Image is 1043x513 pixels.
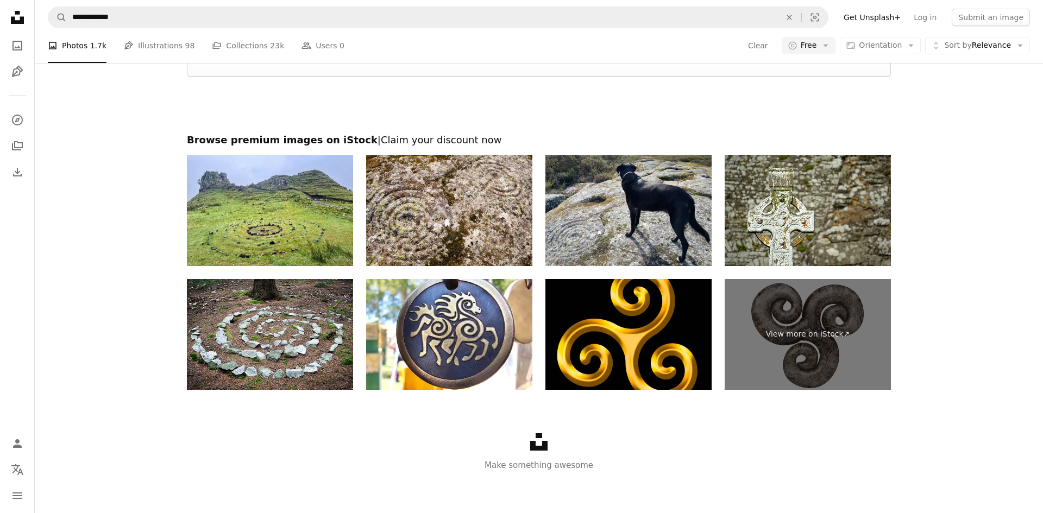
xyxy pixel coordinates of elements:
img: Golden triskele, triskelion symbol, on black background [545,279,712,390]
span: 0 [340,40,344,52]
a: Collections [7,135,28,157]
form: Find visuals sitewide [48,7,828,28]
a: View more on iStock↗ [725,279,891,390]
button: Submit an image [952,9,1030,26]
p: Make something awesome [35,459,1043,472]
img: Hill of Slane, County Meath, Ireland [725,155,891,266]
span: 23k [270,40,284,52]
img: Pena de Chaos petroglyph in Lugo province, Galicia, Spain. [366,155,532,266]
span: Orientation [859,41,902,49]
img: Stone Circle in the Fairy Glen, Isle of Skye, Scotland [187,155,353,266]
a: Log in / Sign up [7,433,28,454]
button: Language [7,459,28,480]
a: Download History [7,161,28,183]
span: | Claim your discount now [378,134,502,145]
a: Users 0 [301,28,344,63]
button: Visual search [802,7,828,28]
button: Orientation [840,37,921,54]
a: Home — Unsplash [7,7,28,30]
button: Menu [7,485,28,506]
a: Photos [7,35,28,56]
a: Get Unsplash+ [837,9,907,26]
span: Relevance [944,40,1011,51]
h2: Browse premium images on iStock [187,134,891,147]
img: A circular medallion with an intricate golden horse design featuring Celtic-style spirals is disp... [366,279,532,390]
span: Sort by [944,41,971,49]
span: 98 [185,40,195,52]
span: Free [801,40,817,51]
a: Collections 23k [212,28,284,63]
button: Free [782,37,836,54]
a: Illustrations [7,61,28,83]
img: Celtic rune made out of stones in the forest [187,279,353,390]
a: Explore [7,109,28,131]
button: Search Unsplash [48,7,67,28]
button: Sort byRelevance [925,37,1030,54]
img: Landscape and dog standing next to Pena de Chaos petroglyph in Antas de Ulla ,Lugo province, Gali... [545,155,712,266]
a: Log in [907,9,943,26]
a: Illustrations 98 [124,28,194,63]
button: Clear [777,7,801,28]
button: Clear [747,37,769,54]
